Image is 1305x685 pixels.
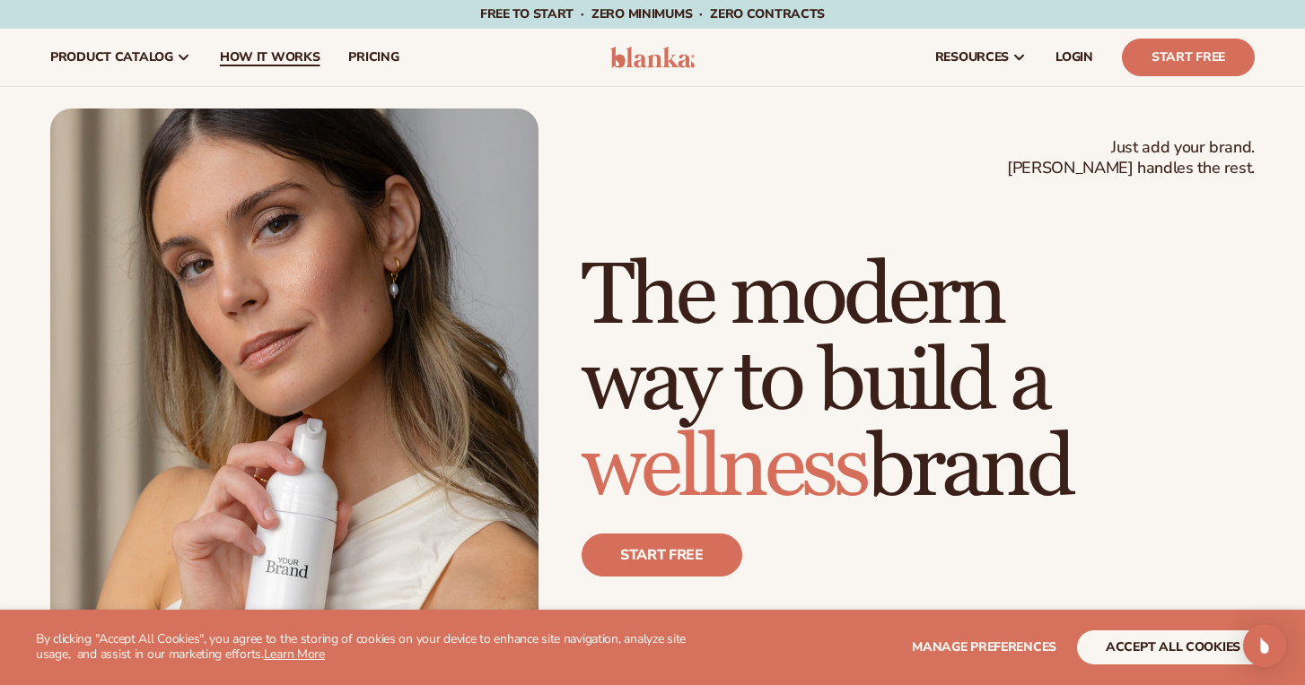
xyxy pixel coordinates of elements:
[1243,624,1286,667] div: Open Intercom Messenger
[50,50,173,65] span: product catalog
[1077,630,1269,664] button: accept all cookies
[36,632,687,663] p: By clicking "Accept All Cookies", you agree to the storing of cookies on your device to enhance s...
[36,29,206,86] a: product catalog
[582,416,867,521] span: wellness
[582,254,1255,512] h1: The modern way to build a brand
[348,50,399,65] span: pricing
[480,5,825,22] span: Free to start · ZERO minimums · ZERO contracts
[220,50,320,65] span: How It Works
[921,29,1041,86] a: resources
[1007,137,1255,179] span: Just add your brand. [PERSON_NAME] handles the rest.
[1055,50,1093,65] span: LOGIN
[206,29,335,86] a: How It Works
[1122,39,1255,76] a: Start Free
[334,29,413,86] a: pricing
[582,533,742,577] a: Start free
[264,646,325,663] a: Learn More
[1041,29,1108,86] a: LOGIN
[912,630,1056,664] button: Manage preferences
[610,47,696,68] img: logo
[912,638,1056,655] span: Manage preferences
[935,50,1009,65] span: resources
